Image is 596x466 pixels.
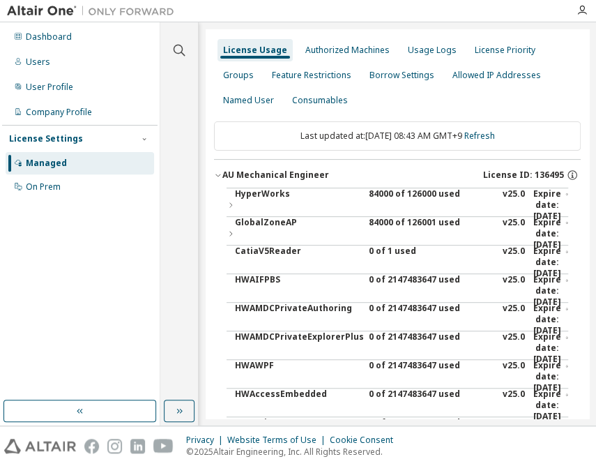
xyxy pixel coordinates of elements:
div: HWAIFPBS [235,274,360,308]
div: On Prem [26,181,61,193]
img: instagram.svg [107,439,122,453]
div: v25.0 [503,303,525,336]
div: HWAMDCPrivateExplorerPlus [235,331,360,365]
div: License Usage [223,45,287,56]
div: Expire date: [DATE] [533,274,568,308]
div: Users [26,57,50,68]
div: GlobalZoneAP [235,217,360,250]
div: 0 of 2147483647 used [369,303,494,336]
div: Expire date: [DATE] [533,246,568,279]
div: 84000 of 126000 used [369,188,494,222]
img: youtube.svg [153,439,174,453]
div: v25.0 [503,246,525,279]
button: HWAWPF0 of 2147483647 usedv25.0Expire date:[DATE] [235,360,568,393]
img: Altair One [7,4,181,18]
button: HWAIFPBS0 of 2147483647 usedv25.0Expire date:[DATE] [235,274,568,308]
a: Refresh [464,130,495,142]
div: Borrow Settings [369,70,434,81]
div: Website Terms of Use [227,435,330,446]
div: Expire date: [DATE] [533,217,568,250]
div: Expire date: [DATE] [533,360,568,393]
div: 0 of 2147483647 used [369,389,494,422]
div: AU Mechanical Engineer [222,170,329,181]
button: HWAMDCPrivateAuthoring0 of 2147483647 usedv25.0Expire date:[DATE] [235,303,568,336]
div: Groups [223,70,254,81]
p: © 2025 Altair Engineering, Inc. All Rights Reserved. [186,446,402,458]
div: Usage Logs [408,45,457,56]
div: v25.0 [503,331,525,365]
button: HyperWorks84000 of 126000 usedv25.0Expire date:[DATE] [227,188,568,222]
div: Expire date: [DATE] [533,188,568,222]
div: HWAccessEmbedded [235,389,360,422]
div: Expire date: [DATE] [533,389,568,422]
div: HWActivate [235,417,360,451]
div: Authorized Machines [305,45,390,56]
div: 0 of 1 used [369,246,494,279]
div: 0 of 2147483647 used [369,274,494,308]
button: CatiaV5Reader0 of 1 usedv25.0Expire date:[DATE] [235,246,568,279]
div: v25.0 [503,389,525,422]
div: 0 of 2147483647 used [369,360,494,393]
div: CatiaV5Reader [235,246,360,279]
div: HWAWPF [235,360,360,393]
div: v25.0 [503,360,525,393]
div: License Priority [475,45,535,56]
div: v25.0 [503,274,525,308]
div: 0 of 2147483647 used [369,331,494,365]
span: License ID: 136495 [483,170,564,181]
div: License Settings [9,133,83,144]
div: v25.0 [503,217,525,250]
div: HyperWorks [235,188,360,222]
img: altair_logo.svg [4,439,76,453]
div: Privacy [186,435,227,446]
div: 0 of 2147483647 used [369,417,494,451]
div: v25.0 [503,188,525,222]
div: Consumables [292,95,348,106]
button: AU Mechanical EngineerLicense ID: 136495 [214,160,581,190]
div: 84000 of 126001 used [369,217,494,250]
div: Managed [26,158,67,169]
div: Feature Restrictions [272,70,351,81]
img: linkedin.svg [130,439,145,453]
div: Dashboard [26,31,72,43]
div: User Profile [26,82,73,93]
img: facebook.svg [84,439,99,453]
button: HWAMDCPrivateExplorerPlus0 of 2147483647 usedv25.0Expire date:[DATE] [235,331,568,365]
div: Last updated at: [DATE] 08:43 AM GMT+9 [214,121,581,151]
div: Named User [223,95,274,106]
div: Expire date: [DATE] [533,303,568,336]
div: v25.0 [503,417,525,451]
div: Expire date: [DATE] [533,331,568,365]
div: Expire date: [DATE] [533,417,568,451]
div: Cookie Consent [330,435,402,446]
div: HWAMDCPrivateAuthoring [235,303,360,336]
button: GlobalZoneAP84000 of 126001 usedv25.0Expire date:[DATE] [227,217,568,250]
div: Company Profile [26,107,92,118]
div: Allowed IP Addresses [452,70,541,81]
button: HWActivate0 of 2147483647 usedv25.0Expire date:[DATE] [235,417,568,451]
button: HWAccessEmbedded0 of 2147483647 usedv25.0Expire date:[DATE] [235,389,568,422]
